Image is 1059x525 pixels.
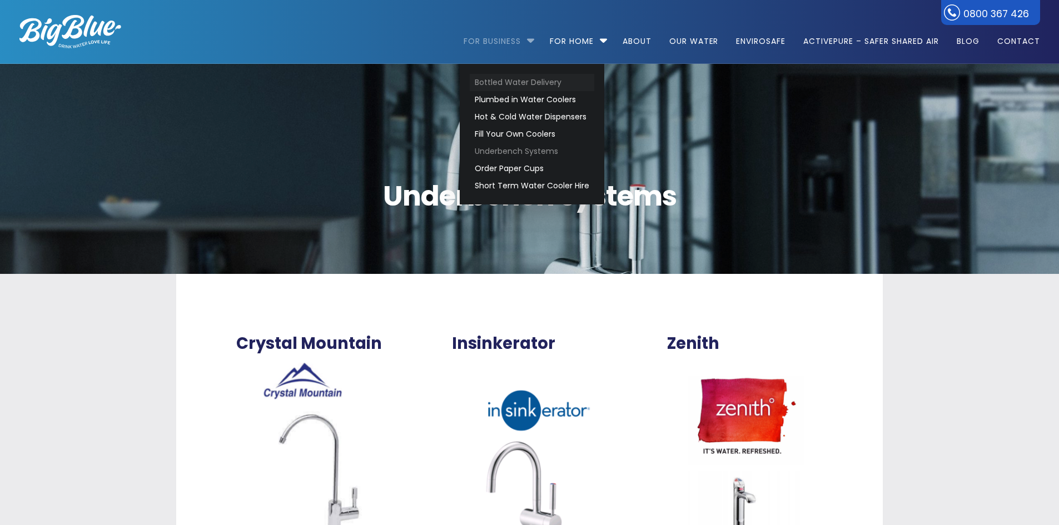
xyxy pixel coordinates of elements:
a: Plumbed in Water Coolers [470,91,594,108]
span: Insinkerator [452,334,555,353]
a: Short Term Water Cooler Hire [470,177,594,194]
a: Underbench Systems [470,143,594,160]
span: Underbench systems [106,182,953,210]
span: Crystal Mountain [236,334,382,353]
a: Fill Your Own Coolers [470,126,594,143]
span: Zenith [667,334,719,353]
a: Bottled Water Delivery [470,74,594,91]
img: logo [19,15,121,48]
a: Order Paper Cups [470,160,594,177]
a: Hot & Cold Water Dispensers [470,108,594,126]
iframe: Chatbot [986,452,1043,509]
